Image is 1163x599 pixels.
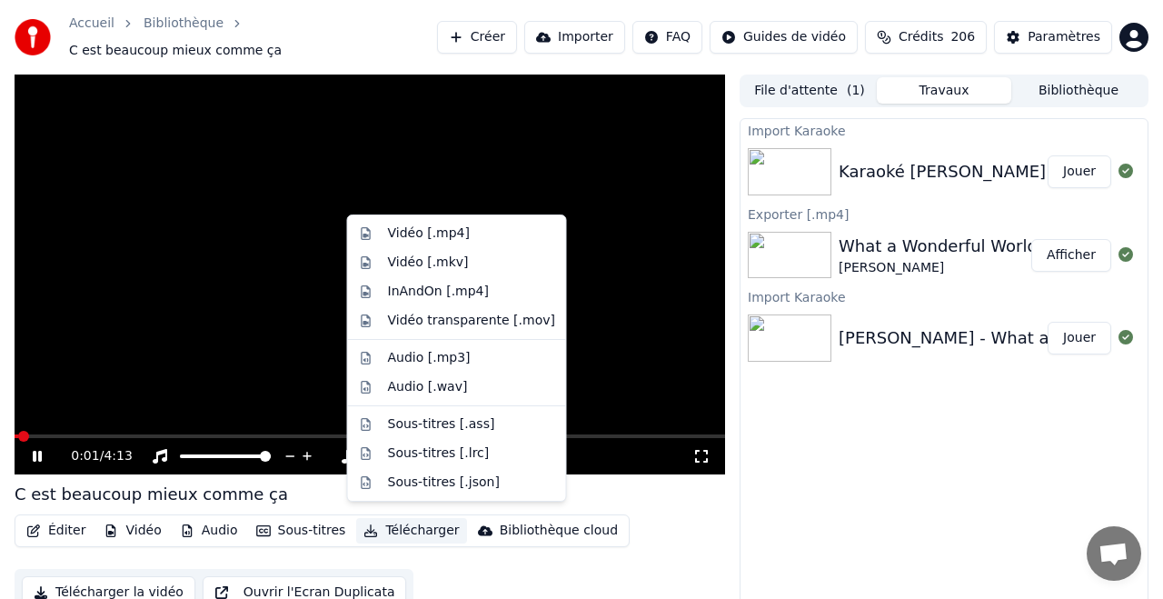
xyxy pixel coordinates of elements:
button: Importer [524,21,625,54]
button: Crédits206 [865,21,987,54]
div: InAndOn [.mp4] [388,283,490,301]
button: Audio [173,518,245,544]
button: Paramètres [994,21,1112,54]
a: Bibliothèque [144,15,224,33]
a: Ouvrir le chat [1087,526,1141,581]
div: Paramètres [1028,28,1100,46]
div: Audio [.wav] [388,378,468,396]
span: C est beaucoup mieux comme ça [69,42,282,60]
button: Jouer [1048,322,1111,354]
div: Vidéo [.mkv] [388,254,469,272]
button: Créer [437,21,517,54]
div: Vidéo transparente [.mov] [388,312,555,330]
img: youka [15,19,51,55]
span: 4:13 [104,447,132,465]
div: Vidéo [.mp4] [388,225,470,243]
div: Sous-titres [.lrc] [388,444,490,463]
button: Jouer [1048,155,1111,188]
span: 0:01 [71,447,99,465]
div: Import Karaoke [741,285,1148,307]
span: ( 1 ) [847,82,865,100]
div: Bibliothèque cloud [500,522,618,540]
button: Travaux [877,77,1011,104]
button: Bibliothèque [1011,77,1146,104]
div: Import Karaoke [741,119,1148,141]
button: Afficher [1031,239,1111,272]
div: / [71,447,114,465]
div: Exporter [.mp4] [741,203,1148,225]
button: Guides de vidéo [710,21,858,54]
span: 206 [950,28,975,46]
button: File d'attente [742,77,877,104]
div: What a Wonderful World [839,234,1038,259]
div: Audio [.mp3] [388,349,471,367]
button: Éditer [19,518,93,544]
button: FAQ [632,21,702,54]
nav: breadcrumb [69,15,437,60]
div: Sous-titres [.ass] [388,415,495,434]
button: Vidéo [96,518,168,544]
div: Sous-titres [.json] [388,474,500,492]
a: Accueil [69,15,114,33]
button: Sous-titres [249,518,353,544]
button: Télécharger [356,518,466,544]
span: Crédits [899,28,943,46]
div: C est beaucoup mieux comme ça [15,482,288,507]
div: [PERSON_NAME] [839,259,1038,277]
